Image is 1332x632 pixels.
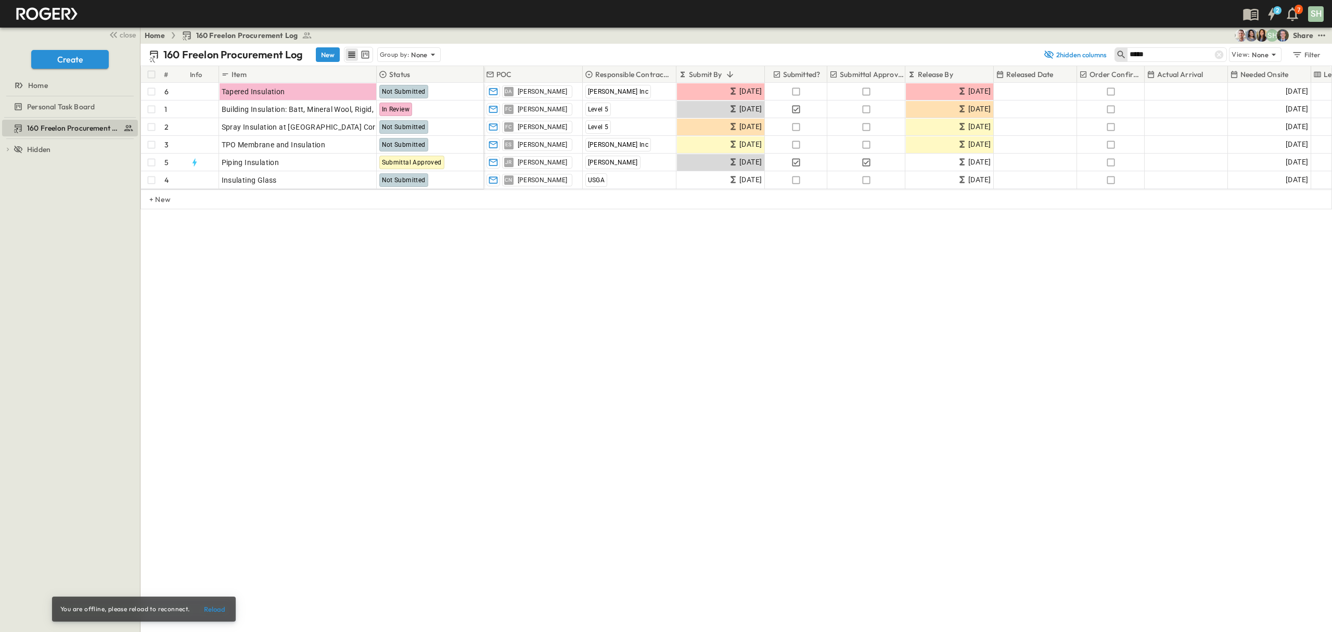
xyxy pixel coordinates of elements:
p: Submittal Approved? [840,69,904,80]
div: 160 Freelon Procurement Logtest [2,120,138,136]
p: + New [149,194,156,205]
span: [PERSON_NAME] [518,176,568,184]
span: Not Submitted [382,141,426,148]
span: [PERSON_NAME] [588,159,638,166]
span: [DATE] [968,103,991,115]
span: [PERSON_NAME] [518,123,568,131]
span: [DATE] [968,121,991,133]
span: Building Insulation: Batt, Mineral Wool, Rigid, [222,104,374,115]
span: Not Submitted [382,88,426,95]
button: 2hidden columns [1038,47,1112,62]
button: close [105,27,138,42]
img: Fabiola Canchola (fcanchola@cahill-sf.com) [1245,29,1258,42]
div: # [164,60,168,89]
span: [DATE] [1286,156,1308,168]
span: [DATE] [968,174,991,186]
div: Info [188,66,219,83]
button: 2 [1261,5,1282,23]
span: [DATE] [739,156,762,168]
img: Mickie Parrish (mparrish@cahill-sf.com) [1235,29,1247,42]
span: Level 5 [588,106,609,113]
img: Kim Bowen (kbowen@cahill-sf.com) [1256,29,1268,42]
div: # [162,66,188,83]
p: Submitted? [783,69,821,80]
p: 6 [164,86,169,97]
span: [DATE] [1286,121,1308,133]
p: None [1252,49,1269,60]
span: Home [28,80,48,91]
a: 160 Freelon Procurement Log [2,121,136,135]
span: Spray Insulation at [GEOGRAPHIC_DATA] Corridor Soffit [222,122,413,132]
span: Tapered Insulation [222,86,285,97]
h6: 2 [1276,6,1279,15]
p: Needed Onsite [1240,69,1288,80]
p: 5 [164,157,169,168]
span: [DATE] [739,121,762,133]
a: 160 Freelon Procurement Log [182,30,313,41]
div: SH [1308,6,1324,22]
span: [DATE] [739,174,762,186]
div: Personal Task Boardtest [2,98,138,115]
span: CN [505,180,513,180]
button: Sort [724,69,736,80]
button: test [1315,29,1328,42]
p: 1 [164,104,167,115]
p: Actual Arrival [1157,69,1203,80]
button: Reload [198,601,232,617]
span: ES [505,144,512,145]
p: Status [389,69,410,80]
span: Not Submitted [382,123,426,131]
p: 160 Freelon Procurement Log [163,47,303,62]
p: Responsible Contractor [595,69,671,80]
p: POC [496,69,512,80]
span: 160 Freelon Procurement Log [27,123,119,133]
span: Piping Insulation [222,157,279,168]
button: Filter [1288,47,1324,62]
div: Filter [1291,49,1321,60]
span: [PERSON_NAME] Inc [588,88,649,95]
span: close [120,30,136,40]
span: [DATE] [968,138,991,150]
span: [DATE] [739,103,762,115]
span: [DATE] [968,85,991,97]
p: None [411,49,428,60]
nav: breadcrumbs [145,30,318,41]
span: Not Submitted [382,176,426,184]
button: row view [345,48,358,61]
span: [PERSON_NAME] Inc [588,141,649,148]
p: 2 [164,122,169,132]
a: Home [145,30,165,41]
span: Hidden [27,144,50,155]
span: [DATE] [968,156,991,168]
span: [PERSON_NAME] [518,158,568,167]
span: Level 5 [588,123,609,131]
a: Personal Task Board [2,99,136,114]
p: Order Confirmed? [1090,69,1143,80]
div: Steven Habon (shabon@guzmangc.com) [1266,29,1278,42]
span: In Review [382,106,410,113]
div: Share [1293,30,1313,41]
img: Jared Salin (jsalin@cahill-sf.com) [1276,29,1289,42]
p: Group by: [380,49,409,60]
span: [DATE] [739,138,762,150]
p: 3 [164,140,169,150]
p: Item [232,69,247,80]
span: [DATE] [739,85,762,97]
p: Release By [918,69,953,80]
button: New [316,47,340,62]
span: USGA [588,176,605,184]
span: [PERSON_NAME] [518,87,568,96]
span: Personal Task Board [27,102,95,112]
p: 7 [1297,6,1300,14]
p: Submit By [689,69,722,80]
span: Submittal Approved [382,159,442,166]
span: FC [505,127,513,127]
span: [DATE] [1286,138,1308,150]
div: table view [344,47,373,62]
p: 4 [164,175,169,185]
span: [DATE] [1286,174,1308,186]
span: [PERSON_NAME] [518,141,568,149]
p: Released Date [1006,69,1053,80]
